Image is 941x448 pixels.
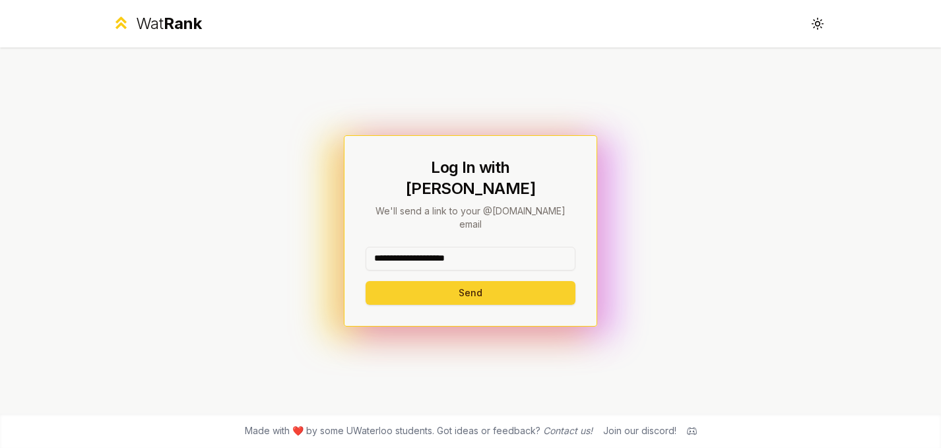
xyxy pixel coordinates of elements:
span: Rank [164,14,202,33]
a: Contact us! [543,425,593,436]
span: Made with ❤️ by some UWaterloo students. Got ideas or feedback? [245,424,593,437]
div: Join our discord! [603,424,676,437]
p: We'll send a link to your @[DOMAIN_NAME] email [366,205,575,231]
button: Send [366,281,575,305]
a: WatRank [112,13,202,34]
h1: Log In with [PERSON_NAME] [366,157,575,199]
div: Wat [136,13,202,34]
